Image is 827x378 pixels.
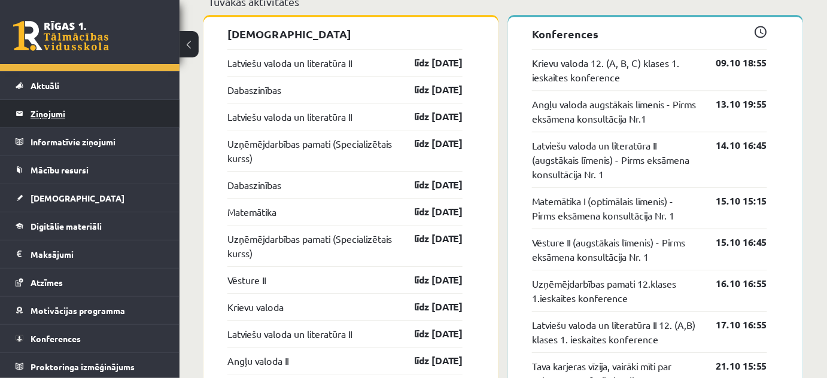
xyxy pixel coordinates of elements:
[31,305,125,316] span: Motivācijas programma
[16,325,165,352] a: Konferences
[31,333,81,344] span: Konferences
[16,100,165,127] a: Ziņojumi
[393,231,463,246] a: līdz [DATE]
[16,128,165,156] a: Informatīvie ziņojumi
[31,240,165,268] legend: Maksājumi
[698,359,767,373] a: 21.10 15:55
[227,273,266,287] a: Vēsture II
[227,178,281,192] a: Dabaszinības
[16,297,165,324] a: Motivācijas programma
[393,300,463,314] a: līdz [DATE]
[227,109,352,124] a: Latviešu valoda un literatūra II
[227,327,352,341] a: Latviešu valoda un literatūra II
[393,109,463,124] a: līdz [DATE]
[31,277,63,288] span: Atzīmes
[31,80,59,91] span: Aktuāli
[698,318,767,332] a: 17.10 16:55
[698,56,767,70] a: 09.10 18:55
[393,273,463,287] a: līdz [DATE]
[698,138,767,153] a: 14.10 16:45
[31,100,165,127] legend: Ziņojumi
[16,156,165,184] a: Mācību resursi
[227,56,352,70] a: Latviešu valoda un literatūra II
[532,26,767,42] p: Konferences
[698,194,767,208] a: 15.10 15:15
[532,276,698,305] a: Uzņēmējdarbības pamati 12.klases 1.ieskaites konference
[31,164,89,175] span: Mācību resursi
[16,212,165,240] a: Digitālie materiāli
[227,205,276,219] a: Matemātika
[532,138,698,181] a: Latviešu valoda un literatūra II (augstākais līmenis) - Pirms eksāmena konsultācija Nr. 1
[532,318,698,346] a: Latviešu valoda un literatūra II 12. (A,B) klases 1. ieskaites konference
[532,235,698,264] a: Vēsture II (augstākais līmenis) - Pirms eksāmena konsultācija Nr. 1
[393,353,463,368] a: līdz [DATE]
[227,353,288,368] a: Angļu valoda II
[16,269,165,296] a: Atzīmes
[698,276,767,291] a: 16.10 16:55
[16,240,165,268] a: Maksājumi
[31,128,165,156] legend: Informatīvie ziņojumi
[227,83,281,97] a: Dabaszinības
[393,178,463,192] a: līdz [DATE]
[31,221,102,231] span: Digitālie materiāli
[393,136,463,151] a: līdz [DATE]
[532,194,698,222] a: Matemātika I (optimālais līmenis) - Pirms eksāmena konsultācija Nr. 1
[31,193,124,203] span: [DEMOGRAPHIC_DATA]
[393,205,463,219] a: līdz [DATE]
[393,56,463,70] a: līdz [DATE]
[393,327,463,341] a: līdz [DATE]
[31,361,135,372] span: Proktoringa izmēģinājums
[13,21,109,51] a: Rīgas 1. Tālmācības vidusskola
[532,97,698,126] a: Angļu valoda augstākais līmenis - Pirms eksāmena konsultācija Nr.1
[698,97,767,111] a: 13.10 19:55
[698,235,767,249] a: 15.10 16:45
[227,300,284,314] a: Krievu valoda
[16,184,165,212] a: [DEMOGRAPHIC_DATA]
[227,136,393,165] a: Uzņēmējdarbības pamati (Specializētais kurss)
[393,83,463,97] a: līdz [DATE]
[16,72,165,99] a: Aktuāli
[227,231,393,260] a: Uzņēmējdarbības pamati (Specializētais kurss)
[532,56,698,84] a: Krievu valoda 12. (A, B, C) klases 1. ieskaites konference
[227,26,463,42] p: [DEMOGRAPHIC_DATA]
